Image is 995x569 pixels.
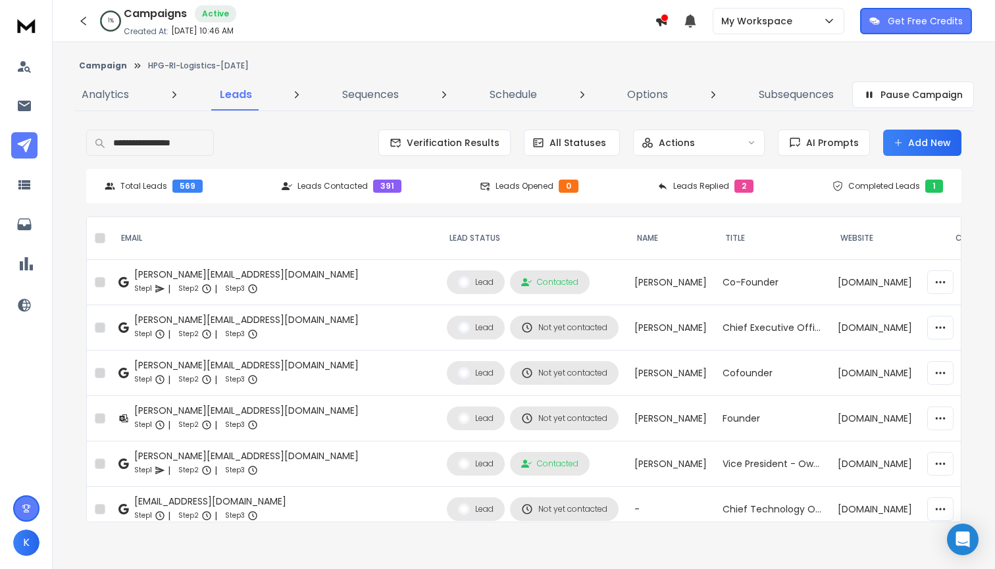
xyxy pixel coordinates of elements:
p: Step 3 [225,418,245,432]
p: Subsequences [759,87,834,103]
div: 1 [925,180,943,193]
span: Verification Results [401,136,499,149]
p: Total Leads [120,181,167,191]
p: Created At: [124,26,168,37]
p: Step 3 [225,328,245,341]
td: [DOMAIN_NAME] [830,305,945,351]
p: Get Free Credits [888,14,963,28]
p: Sequences [342,87,399,103]
p: Leads [220,87,252,103]
th: title [715,217,830,260]
a: Subsequences [751,79,842,111]
p: | [168,282,170,295]
p: Step 1 [134,282,152,295]
p: [DATE] 10:46 AM [171,26,234,36]
p: | [215,282,217,295]
div: Contacted [521,277,578,287]
img: logo [13,13,39,37]
div: [PERSON_NAME][EMAIL_ADDRESS][DOMAIN_NAME] [134,449,359,462]
div: 391 [373,180,401,193]
p: Step 1 [134,328,152,341]
p: Step 3 [225,509,245,522]
p: Step 1 [134,464,152,477]
a: Options [619,79,676,111]
td: Chief Technology Officer and Co-Founder [715,487,830,532]
div: Open Intercom Messenger [947,524,979,555]
p: Step 2 [178,328,199,341]
a: Schedule [482,79,545,111]
p: | [168,373,170,386]
p: Step 1 [134,373,152,386]
div: Lead [458,276,494,288]
span: AI Prompts [801,136,859,149]
p: Actions [659,136,695,149]
div: Lead [458,412,494,424]
td: [DOMAIN_NAME] [830,441,945,487]
button: Add New [883,130,961,156]
p: My Workspace [721,14,798,28]
div: [PERSON_NAME][EMAIL_ADDRESS][DOMAIN_NAME] [134,268,359,281]
p: Analytics [82,87,129,103]
p: 1 % [108,17,114,25]
div: Not yet contacted [521,322,607,334]
th: EMAIL [111,217,439,260]
th: NAME [626,217,715,260]
p: HPG-RI-Logistics-[DATE] [148,61,249,71]
p: | [215,509,217,522]
p: | [168,464,170,477]
a: Analytics [74,79,137,111]
div: Lead [458,367,494,379]
p: Step 3 [225,373,245,386]
div: [PERSON_NAME][EMAIL_ADDRESS][DOMAIN_NAME] [134,359,359,372]
p: Leads Opened [496,181,553,191]
p: Options [627,87,668,103]
div: Lead [458,322,494,334]
p: Step 2 [178,509,199,522]
td: Cofounder [715,351,830,396]
div: Lead [458,503,494,515]
td: [PERSON_NAME] [626,260,715,305]
td: [PERSON_NAME] [626,351,715,396]
p: All Statuses [549,136,606,149]
button: K [13,530,39,556]
a: Leads [212,79,260,111]
p: Leads Replied [673,181,729,191]
div: Not yet contacted [521,503,607,515]
th: website [830,217,945,260]
a: Sequences [334,79,407,111]
td: [DOMAIN_NAME] [830,260,945,305]
p: Step 3 [225,282,245,295]
p: Step 1 [134,418,152,432]
td: [PERSON_NAME] [626,441,715,487]
div: [PERSON_NAME][EMAIL_ADDRESS][DOMAIN_NAME] [134,404,359,417]
p: | [168,328,170,341]
p: Step 2 [178,464,199,477]
p: | [168,509,170,522]
button: Pause Campaign [852,82,974,108]
p: | [215,328,217,341]
p: | [168,418,170,432]
p: | [215,418,217,432]
p: Step 2 [178,418,199,432]
p: Step 2 [178,282,199,295]
th: LEAD STATUS [439,217,626,260]
td: Founder [715,396,830,441]
button: Verification Results [378,130,511,156]
div: Active [195,5,236,22]
td: [DOMAIN_NAME] [830,396,945,441]
h1: Campaigns [124,6,187,22]
p: Step 3 [225,464,245,477]
div: Lead [458,458,494,470]
button: Campaign [79,61,127,71]
div: [PERSON_NAME][EMAIL_ADDRESS][DOMAIN_NAME] [134,313,359,326]
button: AI Prompts [778,130,870,156]
td: Co-Founder [715,260,830,305]
p: | [215,373,217,386]
td: [DOMAIN_NAME] [830,487,945,532]
button: Get Free Credits [860,8,972,34]
p: Completed Leads [848,181,920,191]
div: 2 [734,180,753,193]
p: Schedule [490,87,537,103]
div: Contacted [521,458,578,469]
